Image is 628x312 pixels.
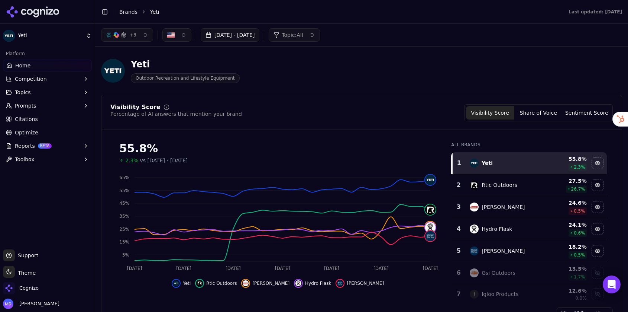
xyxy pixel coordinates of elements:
button: Open user button [3,299,59,309]
span: [PERSON_NAME] [16,300,59,307]
div: 1 [456,159,462,168]
span: Theme [15,270,36,276]
img: yeti [173,280,179,286]
img: rtic outdoors [197,280,203,286]
tr: 6gsi outdoorsGsi Outdoors13.5%1.7%Show gsi outdoors data [452,262,607,284]
div: Visibility Score [110,104,161,110]
span: Hydro Flask [305,280,331,286]
a: Brands [119,9,137,15]
div: 13.5 % [547,265,587,273]
span: 0.6 % [574,230,585,236]
button: Hide rtic outdoors data [195,279,237,288]
img: stanley [337,280,343,286]
img: rtic outdoors [425,204,436,215]
div: Yeti [131,58,240,70]
div: 4 [455,225,462,233]
button: Topics [3,86,92,98]
div: Last updated: [DATE] [569,9,622,15]
tspan: [DATE] [324,266,339,271]
span: 0.5 % [574,252,585,258]
span: 0.5 % [574,208,585,214]
img: hydro flask [295,280,301,286]
button: [DATE] - [DATE] [201,28,260,42]
span: 2.3% [125,157,139,164]
div: 27.5 % [547,177,587,185]
div: Gsi Outdoors [482,269,515,277]
button: Share of Voice [514,106,563,120]
tspan: [DATE] [373,266,389,271]
img: stanley [470,246,479,255]
img: coleman [243,280,249,286]
span: Cognizo [19,285,39,292]
tspan: [DATE] [176,266,191,271]
tspan: 5% [122,252,129,258]
span: Yeti [183,280,191,286]
span: [PERSON_NAME] [252,280,289,286]
button: Hide hydro flask data [592,223,603,235]
span: I [470,290,479,299]
span: [PERSON_NAME] [347,280,384,286]
button: Hide rtic outdoors data [592,179,603,191]
tspan: 15% [119,239,129,245]
div: Hydro Flask [482,225,512,233]
div: Igloo Products [482,290,518,298]
span: Yeti [18,32,83,39]
img: rtic outdoors [470,181,479,190]
span: Reports [15,142,35,150]
span: Citations [15,115,38,123]
span: Toolbox [15,156,35,163]
button: Hide hydro flask data [294,279,331,288]
tspan: 45% [119,201,129,206]
button: Sentiment Score [563,106,611,120]
span: BETA [38,143,52,149]
tr: 2rtic outdoorsRtic Outdoors27.5%26.7%Hide rtic outdoors data [452,174,607,196]
button: Prompts [3,100,92,112]
span: 2.3 % [574,164,585,170]
a: Optimize [3,127,92,139]
tr: 4hydro flaskHydro Flask24.1%0.6%Hide hydro flask data [452,218,607,240]
div: 3 [455,203,462,211]
div: Open Intercom Messenger [603,276,621,293]
div: 55.8 % [547,155,587,163]
span: Outdoor Recreation and Lifestyle Equipment [131,73,240,83]
div: 6 [455,268,462,277]
span: Yeti [150,8,159,16]
tspan: [DATE] [275,266,290,271]
img: stanley [425,231,436,241]
tspan: 25% [119,227,129,232]
span: Home [15,62,30,69]
button: Visibility Score [466,106,514,120]
span: 1.7 % [574,274,585,280]
nav: breadcrumb [119,8,554,16]
img: Yeti [101,59,125,83]
tspan: [DATE] [226,266,241,271]
button: ReportsBETA [3,140,92,152]
div: 12.6 % [547,287,587,295]
div: Rtic Outdoors [482,181,517,189]
button: Show igloo products data [592,288,603,300]
span: + 3 [130,32,136,38]
button: Hide coleman data [592,201,603,213]
a: Home [3,60,92,71]
button: Competition [3,73,92,85]
div: 24.1 % [547,221,587,229]
div: 2 [455,181,462,190]
span: Topic: All [282,31,303,39]
div: 18.2 % [547,243,587,251]
button: Hide stanley data [336,279,384,288]
span: 0.0% [575,295,587,301]
tspan: [DATE] [423,266,438,271]
button: Hide coleman data [241,279,289,288]
div: Yeti [482,159,493,167]
img: yeti [425,175,436,185]
tspan: 55% [119,188,129,193]
img: United States [167,31,175,39]
tspan: 35% [119,214,129,219]
img: yeti [470,159,479,168]
tr: 5stanley[PERSON_NAME]18.2%0.5%Hide stanley data [452,240,607,262]
div: 55.8% [119,142,436,155]
img: Yeti [3,30,15,42]
span: Topics [15,89,31,96]
a: Citations [3,113,92,125]
button: Hide yeti data [592,157,603,169]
